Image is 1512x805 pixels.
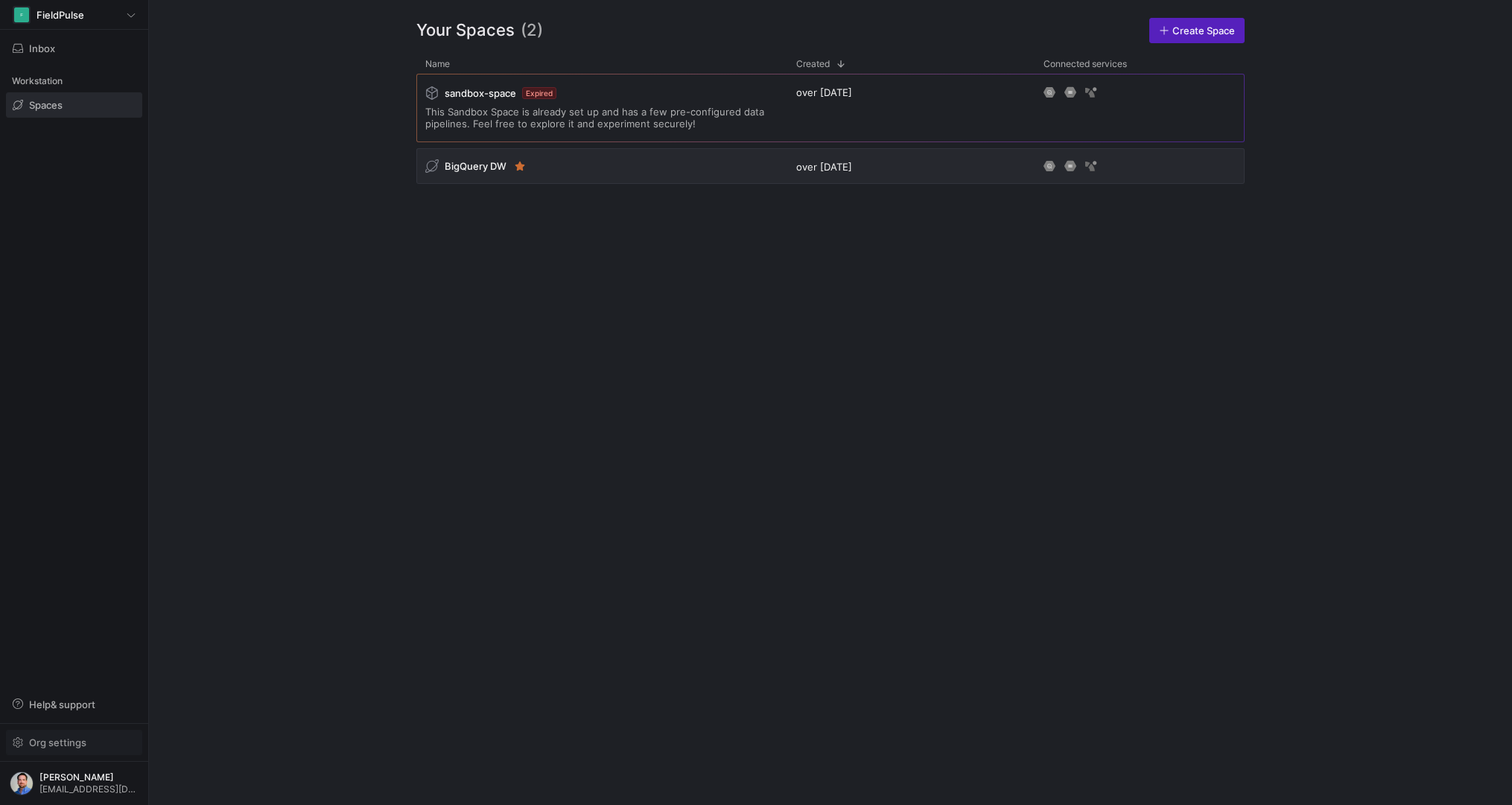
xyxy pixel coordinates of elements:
[6,768,142,799] button: https://lh3.googleusercontent.com/a/ACg8ocJFn1IY54-odtKk72L7mdPcrNg9NesdZRXqNkWDU7iwGQPYy-my=s96-...
[425,106,778,130] span: This Sandbox Space is already set up and has a few pre-configured data pipelines. Feel free to ex...
[29,699,95,710] span: Help & support
[416,148,1245,190] div: Press SPACE to select this row.
[445,160,506,172] span: BigQuery DW
[445,87,516,99] span: sandbox-space
[522,87,556,99] span: Expired
[6,738,142,750] a: Org settings
[14,7,29,22] div: F
[39,784,139,795] span: [EMAIL_ADDRESS][DOMAIN_NAME]
[416,18,515,43] span: Your Spaces
[1044,59,1127,69] span: Connected services
[416,74,1245,148] div: Press SPACE to select this row.
[39,772,139,783] span: [PERSON_NAME]
[10,771,34,795] img: https://lh3.googleusercontent.com/a/ACg8ocJFn1IY54-odtKk72L7mdPcrNg9NesdZRXqNkWDU7iwGQPYy-my=s96-c
[6,730,142,755] button: Org settings
[6,36,142,61] button: Inbox
[29,42,55,54] span: Inbox
[6,70,142,92] div: Workstation
[796,161,852,173] span: over [DATE]
[796,59,830,69] span: Created
[1172,25,1235,36] span: Create Space
[1149,18,1245,43] a: Create Space
[796,86,852,98] span: over [DATE]
[6,692,142,717] button: Help& support
[6,92,142,118] a: Spaces
[36,9,84,21] span: FieldPulse
[29,99,63,111] span: Spaces
[521,18,543,43] span: (2)
[425,59,450,69] span: Name
[29,736,86,748] span: Org settings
